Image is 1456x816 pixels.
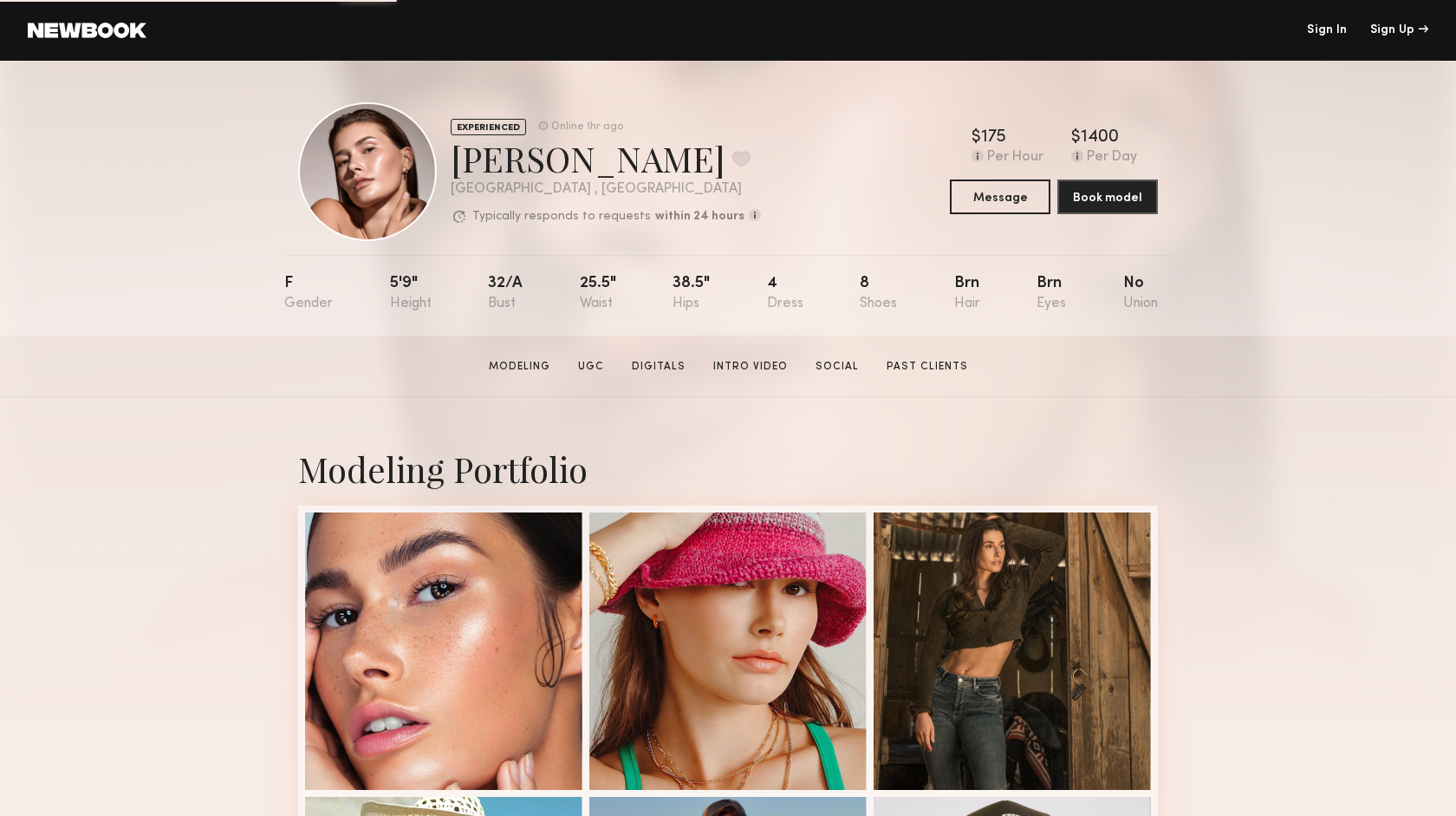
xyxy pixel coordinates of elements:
div: EXPERIENCED [451,119,526,135]
div: Brn [1037,276,1066,311]
div: Sign Up [1370,24,1428,36]
div: $ [1071,129,1081,147]
div: 25.5" [580,276,616,311]
p: Typically responds to requests [472,211,651,223]
div: 38.5" [673,276,710,311]
button: Book model [1057,180,1158,214]
div: 32/a [488,276,523,311]
b: within 24 hours [655,211,744,223]
a: Social [809,359,866,375]
a: Intro Video [706,359,795,375]
div: 5'9" [390,276,432,311]
div: [PERSON_NAME] [451,135,761,181]
div: Online 1hr ago [551,121,623,133]
div: Brn [954,276,980,311]
div: 4 [767,276,803,311]
div: 1400 [1081,129,1119,147]
div: Modeling Portfolio [298,446,1158,492]
button: Message [950,180,1050,214]
div: Per Day [1087,150,1137,166]
div: Per Hour [987,150,1043,166]
a: Past Clients [880,359,975,375]
div: 8 [860,276,897,311]
a: Modeling [482,359,557,375]
div: F [284,276,333,311]
a: Digitals [625,359,692,375]
div: [GEOGRAPHIC_DATA] , [GEOGRAPHIC_DATA] [451,182,761,197]
a: UGC [571,359,611,375]
a: Sign In [1307,24,1347,36]
div: 175 [981,129,1006,147]
div: $ [972,129,981,147]
div: No [1123,276,1158,311]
